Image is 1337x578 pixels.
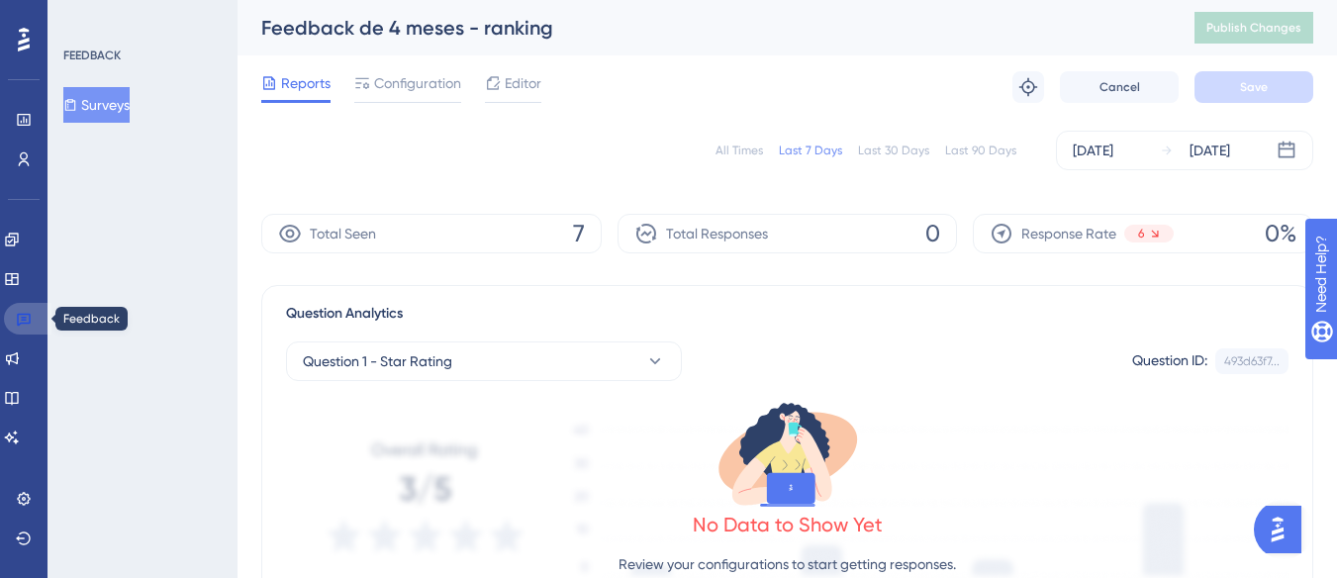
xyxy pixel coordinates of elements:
span: Save [1240,79,1268,95]
div: FEEDBACK [63,48,121,63]
span: Editor [505,71,541,95]
span: 6 [1138,226,1144,241]
div: Last 90 Days [945,143,1016,158]
div: 493d63f7... [1224,353,1280,369]
div: Feedback de 4 meses - ranking [261,14,1145,42]
button: Surveys [63,87,130,123]
span: Total Responses [666,222,768,245]
span: 0% [1265,218,1296,249]
div: All Times [716,143,763,158]
div: Last 30 Days [858,143,929,158]
span: Question Analytics [286,302,403,326]
div: No Data to Show Yet [693,511,883,538]
span: Reports [281,71,331,95]
div: Question ID: [1132,348,1207,374]
span: 0 [925,218,940,249]
p: Review your configurations to start getting responses. [619,552,956,576]
div: Last 7 Days [779,143,842,158]
span: Configuration [374,71,461,95]
div: [DATE] [1073,139,1113,162]
span: Need Help? [47,5,124,29]
button: Publish Changes [1194,12,1313,44]
button: Save [1194,71,1313,103]
div: [DATE] [1190,139,1230,162]
button: Question 1 - Star Rating [286,341,682,381]
span: Question 1 - Star Rating [303,349,452,373]
button: Cancel [1060,71,1179,103]
span: Cancel [1099,79,1140,95]
iframe: UserGuiding AI Assistant Launcher [1254,500,1313,559]
span: Response Rate [1021,222,1116,245]
span: 7 [573,218,585,249]
span: Total Seen [310,222,376,245]
span: Publish Changes [1206,20,1301,36]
